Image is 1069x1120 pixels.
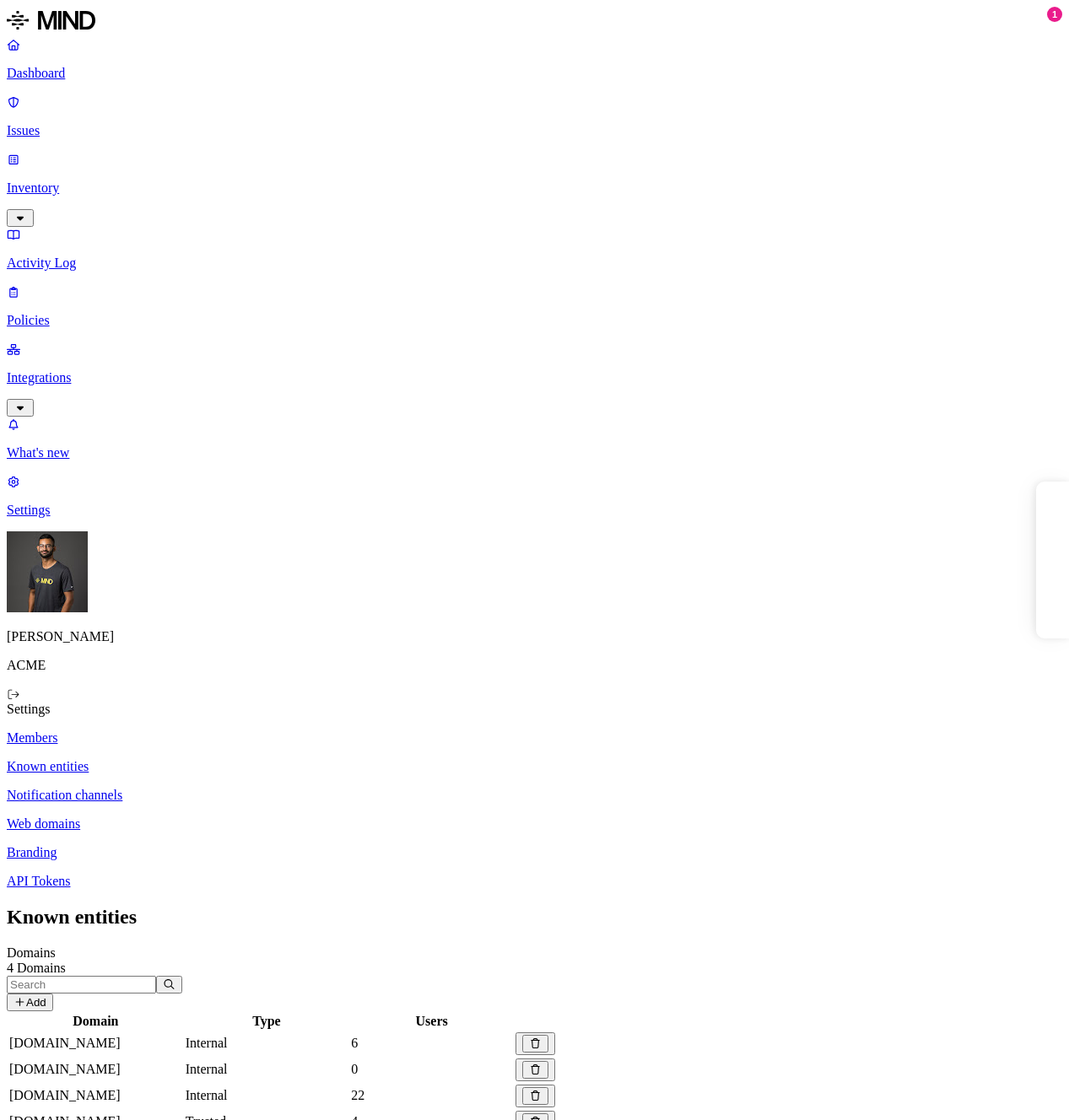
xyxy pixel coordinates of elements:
a: Branding [7,845,1062,860]
a: Integrations [7,342,1062,414]
a: Known entities [7,759,1062,774]
div: Domain [9,1014,182,1029]
p: Activity Log [7,256,1062,271]
img: Amit Cohen [7,531,88,612]
div: 1 [1047,7,1062,22]
a: Issues [7,94,1062,138]
a: Policies [7,284,1062,328]
h2: Known entities [7,906,1062,929]
span: 0 [351,1062,358,1076]
p: Policies [7,313,1062,328]
span: Internal [186,1088,228,1102]
span: Internal [186,1036,228,1050]
a: MIND [7,7,1062,37]
p: ACME [7,658,1062,673]
div: Settings [7,702,1062,717]
span: [DOMAIN_NAME] [9,1062,121,1076]
div: Type [186,1014,348,1029]
a: Members [7,730,1062,746]
span: 6 [351,1036,358,1050]
a: Activity Log [7,227,1062,271]
span: Internal [186,1062,228,1076]
a: Web domains [7,816,1062,832]
a: Settings [7,474,1062,518]
p: Settings [7,503,1062,518]
a: Dashboard [7,37,1062,81]
a: Notification channels [7,788,1062,803]
div: 4 Domains [7,961,1062,976]
p: Issues [7,123,1062,138]
div: Users [351,1014,512,1029]
span: [DOMAIN_NAME] [9,1088,121,1102]
a: API Tokens [7,874,1062,889]
input: Search [7,976,156,993]
button: Add [7,993,53,1011]
img: MIND [7,7,95,34]
div: Domains [7,945,1062,961]
p: Integrations [7,370,1062,385]
a: Inventory [7,152,1062,224]
a: What's new [7,417,1062,460]
p: Inventory [7,180,1062,196]
p: What's new [7,445,1062,460]
span: 22 [351,1088,364,1102]
p: Dashboard [7,66,1062,81]
span: [DOMAIN_NAME] [9,1036,121,1050]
